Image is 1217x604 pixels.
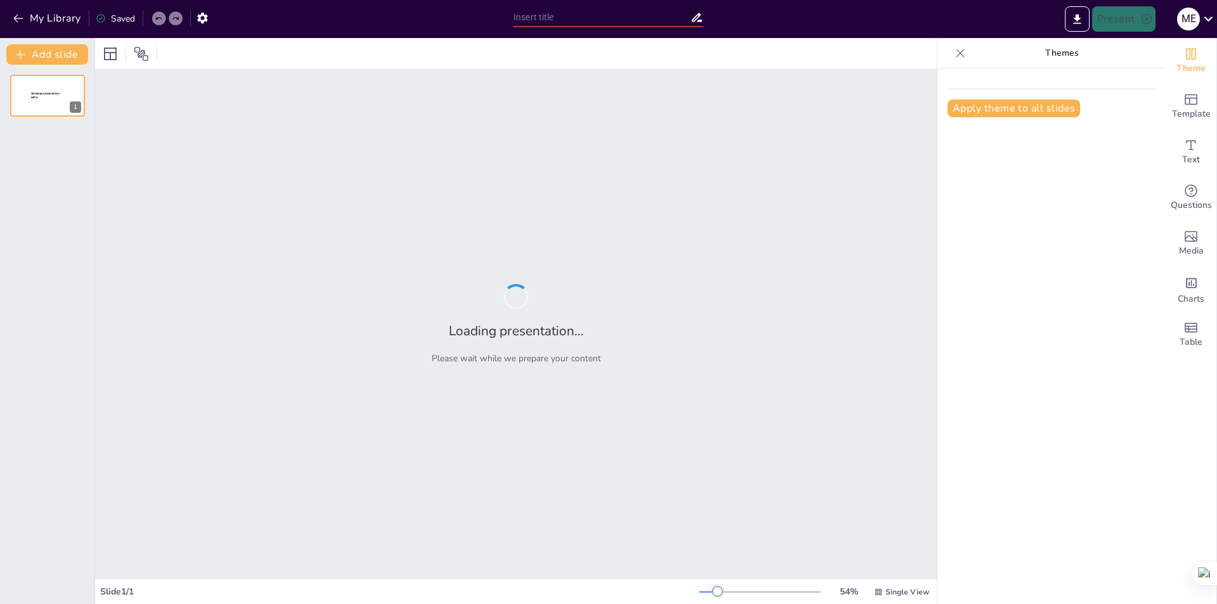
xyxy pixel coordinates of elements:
input: Insert title [513,8,690,27]
div: Add images, graphics, shapes or video [1166,221,1216,266]
div: M E [1177,8,1200,30]
span: Template [1172,107,1211,121]
span: Media [1179,244,1204,258]
button: Export to PowerPoint [1065,6,1090,32]
button: Add slide [6,44,88,65]
span: Text [1182,153,1200,167]
div: 1 [70,101,81,113]
div: Add text boxes [1166,129,1216,175]
div: Add charts and graphs [1166,266,1216,312]
span: Single View [885,587,929,597]
p: Please wait while we prepare your content [432,352,601,364]
h2: Loading presentation... [449,322,584,340]
div: Slide 1 / 1 [100,586,699,598]
div: Saved [96,13,135,25]
span: Questions [1171,198,1212,212]
p: Themes [970,38,1153,68]
button: Apply theme to all slides [948,100,1080,117]
span: Position [134,46,149,61]
span: Sendsteps presentation editor [31,92,60,99]
div: 54 % [834,586,864,598]
button: Present [1092,6,1156,32]
span: Theme [1176,61,1206,75]
div: Layout [100,44,120,64]
div: Add ready made slides [1166,84,1216,129]
button: My Library [10,8,86,29]
span: Table [1180,335,1202,349]
div: 1 [10,75,85,117]
span: Charts [1178,292,1204,306]
div: Change the overall theme [1166,38,1216,84]
button: M E [1177,6,1200,32]
div: Get real-time input from your audience [1166,175,1216,221]
div: Add a table [1166,312,1216,357]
